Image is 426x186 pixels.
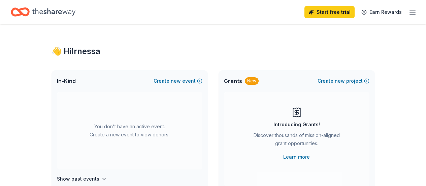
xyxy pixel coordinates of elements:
button: Createnewproject [318,77,369,85]
div: New [245,77,259,85]
a: Earn Rewards [357,6,406,18]
a: Start free trial [304,6,355,18]
div: Introducing Grants! [273,121,320,129]
div: You don't have an active event. Create a new event to view donors. [57,92,202,169]
div: 👋 Hi Irnessa [52,46,375,57]
span: Grants [224,77,242,85]
div: Discover thousands of mission-aligned grant opportunities. [251,131,342,150]
a: Home [11,4,75,20]
span: new [335,77,345,85]
a: Learn more [283,153,310,161]
span: new [171,77,181,85]
h4: Show past events [57,175,99,183]
button: Createnewevent [154,77,202,85]
span: In-Kind [57,77,76,85]
button: Show past events [57,175,107,183]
